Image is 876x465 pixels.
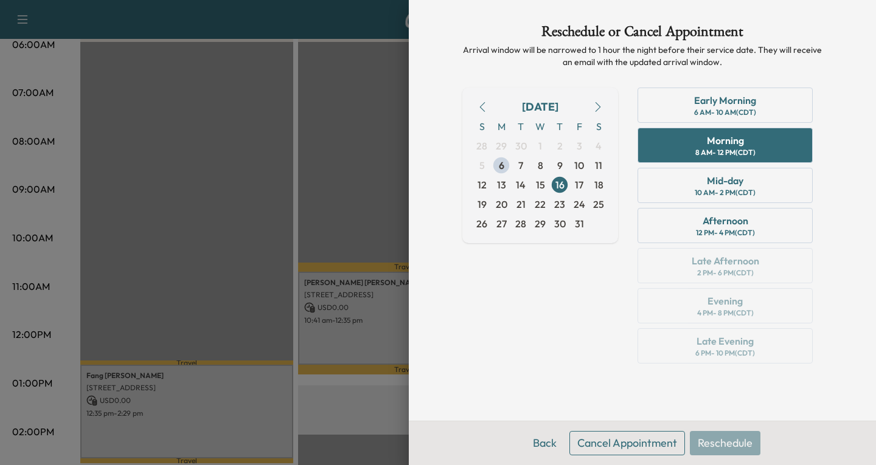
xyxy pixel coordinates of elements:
[496,197,507,212] span: 20
[569,431,685,455] button: Cancel Appointment
[511,117,530,136] span: T
[595,158,602,173] span: 11
[497,177,506,192] span: 13
[515,139,527,153] span: 30
[569,117,589,136] span: F
[479,158,485,173] span: 5
[515,216,526,231] span: 28
[596,139,602,153] span: 4
[492,117,511,136] span: M
[516,177,526,192] span: 14
[550,117,569,136] span: T
[554,197,565,212] span: 23
[557,139,563,153] span: 2
[695,188,756,198] div: 10 AM - 2 PM (CDT)
[538,158,543,173] span: 8
[525,431,565,455] button: Back
[694,108,756,117] div: 6 AM - 10 AM (CDT)
[462,44,822,68] p: Arrival window will be narrowed to 1 hour the night before their service date. They will receive ...
[516,197,526,212] span: 21
[574,197,585,212] span: 24
[536,177,545,192] span: 15
[575,216,584,231] span: 31
[696,228,755,238] div: 12 PM - 4 PM (CDT)
[472,117,492,136] span: S
[478,177,487,192] span: 12
[535,197,546,212] span: 22
[462,24,822,44] h1: Reschedule or Cancel Appointment
[574,158,584,173] span: 10
[476,216,487,231] span: 26
[535,216,546,231] span: 29
[703,213,748,228] div: Afternoon
[518,158,523,173] span: 7
[577,139,582,153] span: 3
[555,177,565,192] span: 16
[589,117,608,136] span: S
[496,139,507,153] span: 29
[695,148,756,157] div: 8 AM - 12 PM (CDT)
[554,216,566,231] span: 30
[707,173,743,188] div: Mid-day
[496,216,507,231] span: 27
[594,177,603,192] span: 18
[694,93,756,108] div: Early Morning
[557,158,563,173] span: 9
[478,197,487,212] span: 19
[499,158,504,173] span: 6
[593,197,604,212] span: 25
[476,139,487,153] span: 28
[538,139,542,153] span: 1
[522,98,558,115] div: [DATE]
[575,177,583,192] span: 17
[530,117,550,136] span: W
[707,133,744,148] div: Morning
